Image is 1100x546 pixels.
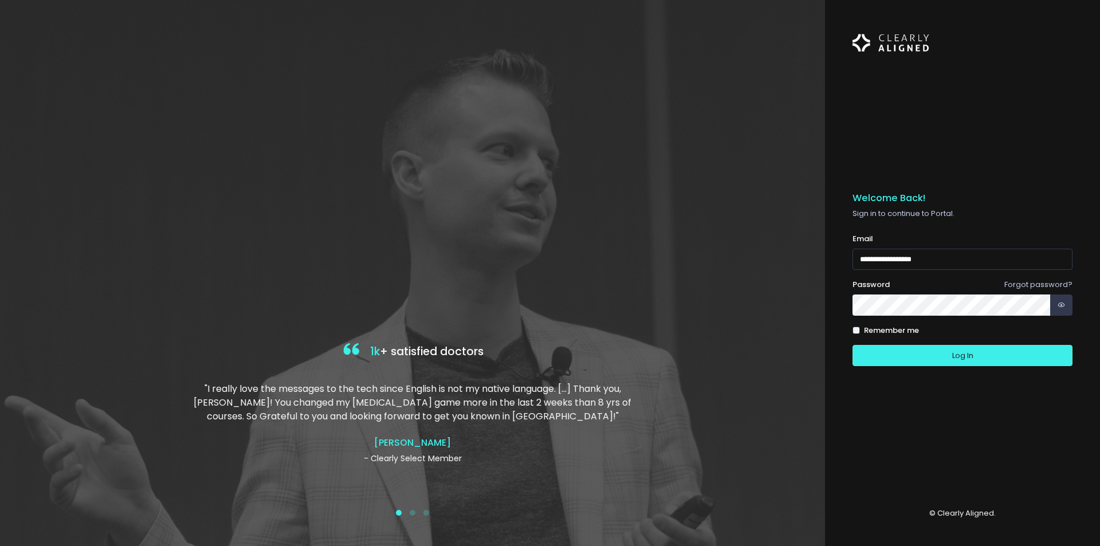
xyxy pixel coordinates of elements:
p: © Clearly Aligned. [852,508,1072,519]
p: - Clearly Select Member [191,453,634,465]
h5: Welcome Back! [852,193,1072,204]
p: "I really love the messages to the tech since English is not my native language. […] Thank you, [... [191,382,634,423]
h4: + satisfied doctors [191,340,634,364]
label: Remember me [864,325,919,336]
img: Logo Horizontal [852,28,929,58]
span: 1k [370,344,380,359]
label: Email [852,233,873,245]
label: Password [852,279,890,290]
h4: [PERSON_NAME] [191,437,634,448]
a: Forgot password? [1004,279,1072,290]
button: Log In [852,345,1072,366]
p: Sign in to continue to Portal. [852,208,1072,219]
